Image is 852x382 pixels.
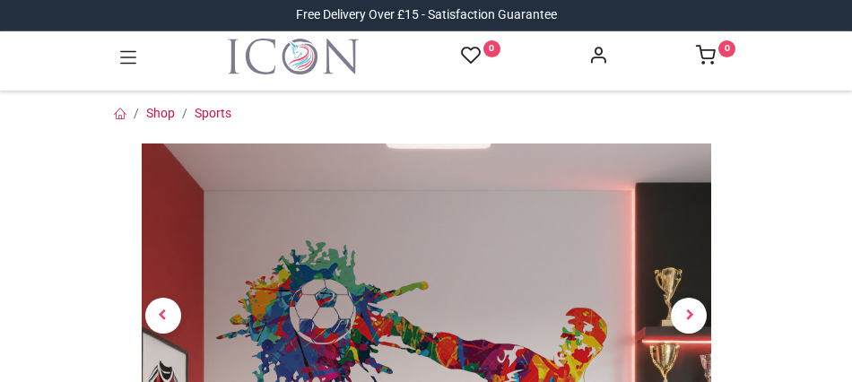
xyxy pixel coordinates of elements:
[483,40,500,57] sup: 0
[296,6,557,24] div: Free Delivery Over £15 - Satisfaction Guarantee
[461,45,500,67] a: 0
[228,39,359,74] img: Icon Wall Stickers
[145,298,181,334] span: Previous
[671,298,707,334] span: Next
[588,50,608,65] a: Account Info
[146,106,175,120] a: Shop
[718,40,735,57] sup: 0
[195,106,231,120] a: Sports
[228,39,359,74] a: Logo of Icon Wall Stickers
[696,50,735,65] a: 0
